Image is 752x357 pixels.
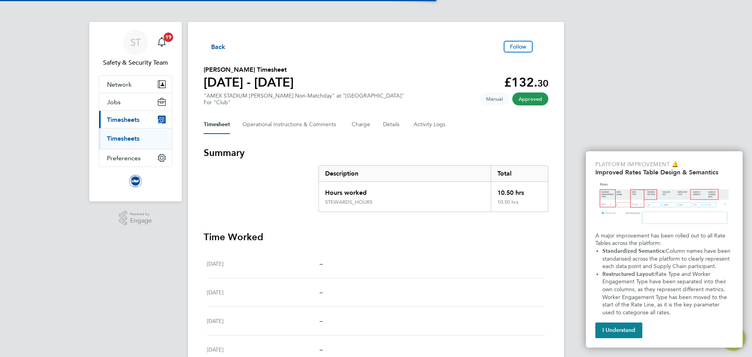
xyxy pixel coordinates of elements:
[491,182,548,199] div: 10.50 hrs
[204,74,294,90] h1: [DATE] - [DATE]
[595,179,733,229] img: Updated Rates Table Design & Semantics
[89,22,182,201] nav: Main navigation
[320,317,323,324] span: –
[320,346,323,353] span: –
[130,211,152,217] span: Powered by
[510,43,526,50] span: Follow
[129,175,142,187] img: brightonandhovealbion-logo-retina.png
[352,115,371,134] button: Charge
[595,323,642,338] button: I Understand
[602,248,666,254] strong: Standardized Semantics:
[207,345,320,354] div: [DATE]
[320,288,323,296] span: –
[504,75,548,90] app-decimal: £132.
[99,58,172,67] span: Safety & Security Team
[99,30,172,67] a: Go to account details
[99,175,172,187] a: Go to home page
[595,161,733,169] p: Platform Improvement 🔔
[164,33,173,42] span: 19
[204,99,404,106] div: For "Club"
[536,45,548,49] button: Timesheets Menu
[325,199,372,205] div: STEWARDS_HOURS
[586,151,743,348] div: Improved Rate Table Semantics
[204,115,230,134] button: Timesheet
[319,182,491,199] div: Hours worked
[207,259,320,268] div: [DATE]
[319,166,491,181] div: Description
[383,115,401,134] button: Details
[537,78,548,89] span: 30
[107,154,141,162] span: Preferences
[595,169,733,176] h2: Improved Rates Table Design & Semantics
[602,271,728,316] span: Rate Type and Worker Engagement Type have been separated into their own columns, as they represen...
[414,115,446,134] button: Activity Logs
[491,166,548,181] div: Total
[204,147,548,159] h3: Summary
[207,316,320,326] div: [DATE]
[602,248,732,270] span: Column names have been standarised across the platform to clearly represent each data point and S...
[107,81,132,88] span: Network
[130,37,141,47] span: ST
[107,135,139,142] a: Timesheets
[320,260,323,267] span: –
[107,98,121,106] span: Jobs
[512,92,548,105] span: This timesheet has been approved.
[211,42,226,52] span: Back
[491,199,548,212] div: 10.50 hrs
[207,288,320,297] div: [DATE]
[318,165,548,212] div: Summary
[204,231,548,243] h3: Time Worked
[595,232,733,247] p: A major improvement has been rolled out to all Rate Tables across the platform:
[602,271,655,277] strong: Restructured Layout:
[204,92,404,106] div: "AMEX STADIUM [PERSON_NAME] Non-Matchday" at "[GEOGRAPHIC_DATA]"
[107,116,139,123] span: Timesheets
[242,115,339,134] button: Operational Instructions & Comments
[480,92,509,105] span: This timesheet was manually created.
[204,65,294,74] h2: [PERSON_NAME] Timesheet
[130,217,152,224] span: Engage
